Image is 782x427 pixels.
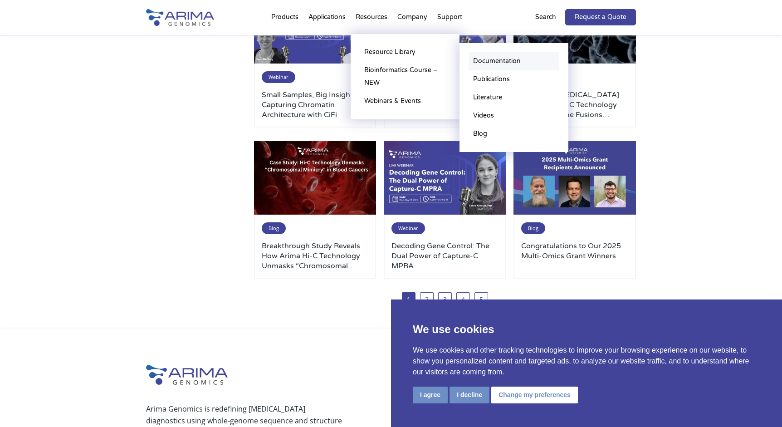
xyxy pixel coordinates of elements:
[565,9,636,25] a: Request a Quote
[262,71,295,83] span: Webinar
[146,365,228,385] img: Arima-Genomics-logo
[360,43,450,61] a: Resource Library
[402,292,415,306] span: 1
[262,222,286,234] span: Blog
[413,321,760,338] p: We use cookies
[469,52,559,70] a: Documentation
[391,222,425,234] span: Webinar
[469,107,559,125] a: Videos
[360,92,450,110] a: Webinars & Events
[384,141,506,215] img: Use-This-For-Webinar-Images-500x300.jpg
[456,292,470,306] a: 4
[535,11,556,23] p: Search
[491,387,578,403] button: Change my preferences
[521,241,628,271] a: Congratulations to Our 2025 Multi-Omics Grant Winners
[262,241,369,271] a: Breakthrough Study Reveals How Arima Hi-C Technology Unmasks “Chromosomal Mimicry” in Blood Cancers
[391,241,499,271] a: Decoding Gene Control: The Dual Power of Capture-C MPRA
[513,141,636,215] img: 2025-multi-omics-grant-winners-500x300.jpg
[469,88,559,107] a: Literature
[413,345,760,378] p: We use cookies and other tracking technologies to improve your browsing experience on our website...
[254,141,376,215] img: Arima-March-Blog-Post-Banner-1-500x300.jpg
[521,222,545,234] span: Blog
[413,387,448,403] button: I agree
[450,387,489,403] button: I decline
[469,70,559,88] a: Publications
[420,292,434,306] a: 2
[146,9,214,26] img: Arima-Genomics-logo
[469,125,559,143] a: Blog
[360,61,450,92] a: Bioinformatics Course – NEW
[521,90,628,120] a: Rewriting [MEDICAL_DATA] Detection: Hi-C Technology Uncovers Gene Fusions Missed by Standard Methods
[438,292,452,306] a: 3
[474,292,488,306] a: 5
[262,90,369,120] a: Small Samples, Big Insights: Capturing Chromatin Architecture with CiFi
